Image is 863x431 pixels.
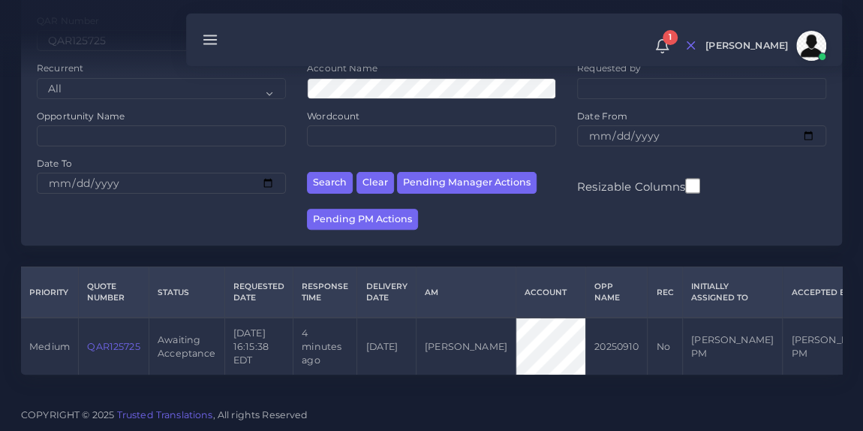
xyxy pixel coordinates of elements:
a: [PERSON_NAME]avatar [698,31,831,61]
th: Priority [21,267,79,318]
label: Wordcount [307,110,359,122]
label: Date To [37,157,72,170]
span: [PERSON_NAME] [705,41,788,51]
td: [DATE] 16:15:38 EDT [224,318,293,375]
span: 1 [663,30,678,45]
button: Pending Manager Actions [397,172,537,194]
span: medium [29,341,70,352]
label: Opportunity Name [37,110,125,122]
td: [DATE] [357,318,416,375]
img: avatar [796,31,826,61]
th: Delivery Date [357,267,416,318]
th: Account [516,267,585,318]
th: Requested Date [224,267,293,318]
td: Awaiting Acceptance [149,318,224,375]
label: Date From [577,110,627,122]
input: Resizable Columns [685,176,700,195]
th: Quote Number [79,267,149,318]
button: Pending PM Actions [307,209,418,231]
button: Clear [356,172,394,194]
th: Opp Name [585,267,648,318]
td: No [648,318,682,375]
a: Trusted Translations [117,409,213,420]
th: Status [149,267,224,318]
td: 4 minutes ago [293,318,357,375]
label: Resizable Columns [577,176,700,195]
button: Search [307,172,353,194]
th: Response Time [293,267,357,318]
td: 20250910 [585,318,648,375]
td: [PERSON_NAME] PM [682,318,782,375]
span: COPYRIGHT © 2025 [21,407,308,423]
td: [PERSON_NAME] [416,318,516,375]
th: REC [648,267,682,318]
th: Initially Assigned to [682,267,782,318]
a: 1 [649,38,675,54]
th: AM [416,267,516,318]
span: , All rights Reserved [213,407,308,423]
a: QAR125725 [87,341,140,352]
